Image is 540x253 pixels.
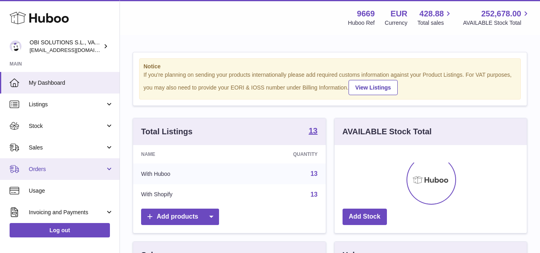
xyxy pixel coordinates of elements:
div: Currency [385,19,408,27]
h3: AVAILABLE Stock Total [343,126,432,137]
span: Invoicing and Payments [29,209,105,216]
a: View Listings [349,80,398,95]
span: Total sales [417,19,453,27]
td: With Shopify [133,184,237,205]
div: If you're planning on sending your products internationally please add required customs informati... [143,71,516,95]
span: 252,678.00 [481,8,521,19]
a: 13 [311,170,318,177]
a: 13 [311,191,318,198]
a: Add products [141,209,219,225]
h3: Total Listings [141,126,193,137]
span: AVAILABLE Stock Total [463,19,530,27]
strong: EUR [391,8,407,19]
a: Add Stock [343,209,387,225]
th: Quantity [237,145,326,163]
span: 428.88 [419,8,444,19]
span: Sales [29,144,105,151]
span: My Dashboard [29,79,114,87]
td: With Huboo [133,163,237,184]
strong: 13 [309,127,317,135]
a: Log out [10,223,110,237]
div: OBI SOLUTIONS S.L., VAT: B70911078 [30,39,102,54]
img: internalAdmin-9669@internal.huboo.com [10,40,22,52]
span: Orders [29,165,105,173]
span: Usage [29,187,114,195]
span: [EMAIL_ADDRESS][DOMAIN_NAME] [30,47,118,53]
span: Listings [29,101,105,108]
span: Stock [29,122,105,130]
a: 252,678.00 AVAILABLE Stock Total [463,8,530,27]
th: Name [133,145,237,163]
a: 428.88 Total sales [417,8,453,27]
a: 13 [309,127,317,136]
strong: Notice [143,63,516,70]
strong: 9669 [357,8,375,19]
div: Huboo Ref [348,19,375,27]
